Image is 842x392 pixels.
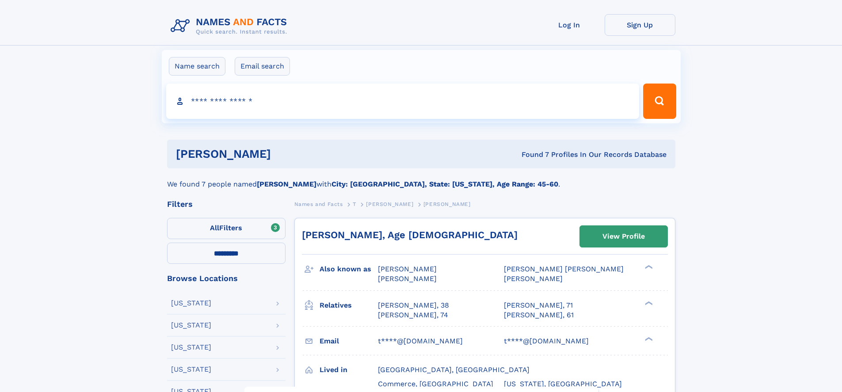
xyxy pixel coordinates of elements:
[167,200,286,208] div: Filters
[171,366,211,373] div: [US_STATE]
[167,168,675,190] div: We found 7 people named with .
[302,229,518,240] a: [PERSON_NAME], Age [DEMOGRAPHIC_DATA]
[353,198,356,209] a: T
[396,150,667,160] div: Found 7 Profiles In Our Records Database
[504,265,624,273] span: [PERSON_NAME] [PERSON_NAME]
[378,365,530,374] span: [GEOGRAPHIC_DATA], [GEOGRAPHIC_DATA]
[320,262,378,277] h3: Also known as
[504,380,622,388] span: [US_STATE], [GEOGRAPHIC_DATA]
[210,224,219,232] span: All
[320,334,378,349] h3: Email
[378,265,437,273] span: [PERSON_NAME]
[171,344,211,351] div: [US_STATE]
[320,362,378,377] h3: Lived in
[504,301,573,310] a: [PERSON_NAME], 71
[366,201,413,207] span: [PERSON_NAME]
[378,380,493,388] span: Commerce, [GEOGRAPHIC_DATA]
[167,218,286,239] label: Filters
[166,84,640,119] input: search input
[504,274,563,283] span: [PERSON_NAME]
[580,226,667,247] a: View Profile
[171,322,211,329] div: [US_STATE]
[643,264,653,270] div: ❯
[534,14,605,36] a: Log In
[257,180,316,188] b: [PERSON_NAME]
[504,310,574,320] a: [PERSON_NAME], 61
[167,14,294,38] img: Logo Names and Facts
[167,274,286,282] div: Browse Locations
[366,198,413,209] a: [PERSON_NAME]
[378,274,437,283] span: [PERSON_NAME]
[235,57,290,76] label: Email search
[171,300,211,307] div: [US_STATE]
[378,301,449,310] a: [PERSON_NAME], 38
[378,310,448,320] a: [PERSON_NAME], 74
[176,148,396,160] h1: [PERSON_NAME]
[643,84,676,119] button: Search Button
[643,336,653,342] div: ❯
[353,201,356,207] span: T
[294,198,343,209] a: Names and Facts
[331,180,558,188] b: City: [GEOGRAPHIC_DATA], State: [US_STATE], Age Range: 45-60
[320,298,378,313] h3: Relatives
[602,226,645,247] div: View Profile
[605,14,675,36] a: Sign Up
[169,57,225,76] label: Name search
[643,300,653,306] div: ❯
[423,201,471,207] span: [PERSON_NAME]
